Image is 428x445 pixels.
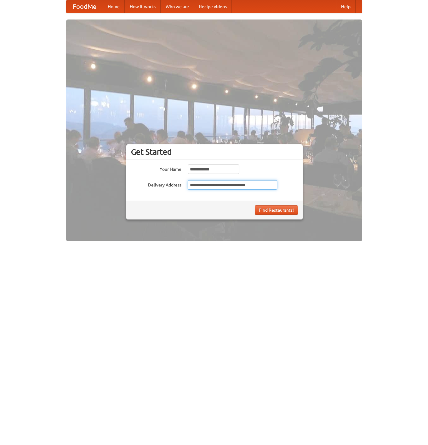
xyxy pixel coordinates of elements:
a: How it works [125,0,161,13]
a: FoodMe [66,0,103,13]
a: Home [103,0,125,13]
h3: Get Started [131,147,298,157]
label: Your Name [131,164,181,172]
label: Delivery Address [131,180,181,188]
a: Who we are [161,0,194,13]
a: Recipe videos [194,0,232,13]
a: Help [336,0,356,13]
button: Find Restaurants! [255,205,298,215]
